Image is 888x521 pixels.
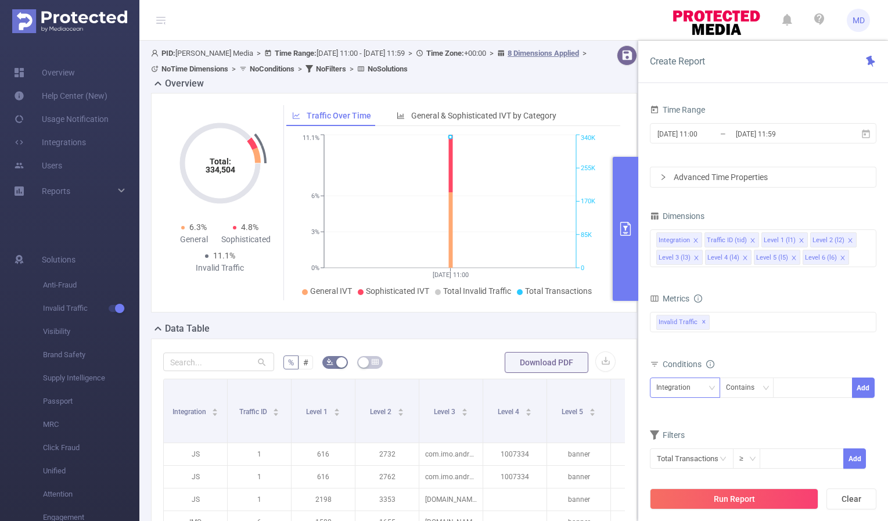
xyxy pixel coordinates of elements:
li: Level 6 (l6) [803,250,849,265]
i: icon: info-circle [694,294,702,303]
span: Level 3 [434,408,457,416]
a: Overview [14,61,75,84]
p: [DOMAIN_NAME] [419,488,483,511]
span: Traffic ID [239,408,269,416]
p: app [611,466,674,488]
li: Level 1 (l1) [761,232,808,247]
i: icon: close [693,238,699,245]
p: 1007334 [483,466,547,488]
tspan: 11.1% [303,135,319,142]
div: Level 1 (l1) [764,233,796,248]
button: Add [843,448,866,469]
b: No Time Dimensions [161,64,228,73]
span: Total Transactions [525,286,592,296]
li: Integration [656,232,702,247]
i: icon: right [660,174,667,181]
p: 1007334 [483,443,547,465]
span: Attention [43,483,139,506]
tspan: 255K [581,164,595,172]
i: icon: down [763,385,770,393]
div: Contains [726,378,763,397]
i: icon: user [151,49,161,57]
div: Sort [589,407,596,414]
p: 1 [228,466,291,488]
p: JS [164,466,227,488]
i: icon: bg-colors [326,358,333,365]
a: Integrations [14,131,86,154]
button: Run Report [650,488,818,509]
span: Level 1 [306,408,329,416]
div: Integration [656,378,699,397]
span: General IVT [310,286,352,296]
div: General [168,233,220,246]
b: Time Zone: [426,49,464,58]
p: app [611,443,674,465]
p: banner [547,488,610,511]
p: banner [547,466,610,488]
i: icon: info-circle [706,360,714,368]
tspan: 0% [311,264,319,272]
i: icon: caret-down [525,411,531,415]
i: icon: bar-chart [397,112,405,120]
i: icon: down [709,385,716,393]
button: Download PDF [505,352,588,373]
li: Traffic ID (tid) [704,232,759,247]
p: 1 [228,488,291,511]
div: Sort [333,407,340,414]
span: 4.8% [241,222,258,232]
span: Time Range [650,105,705,114]
p: banner [547,443,610,465]
span: 6.3% [189,222,207,232]
div: Level 4 (l4) [707,250,739,265]
b: PID: [161,49,175,58]
span: Passport [43,390,139,413]
i: icon: caret-up [397,407,404,410]
h2: Data Table [165,322,210,336]
i: icon: caret-down [273,411,279,415]
p: 2762 [355,466,419,488]
div: Sort [397,407,404,414]
span: > [405,49,416,58]
li: Level 4 (l4) [705,250,752,265]
div: Integration [659,233,690,248]
p: 2198 [292,488,355,511]
h2: Overview [165,77,204,91]
span: MD [853,9,865,32]
li: Level 3 (l3) [656,250,703,265]
span: Create Report [650,56,705,67]
u: 8 Dimensions Applied [508,49,579,58]
span: Level 2 [370,408,393,416]
button: Clear [826,488,876,509]
span: Integration [172,408,208,416]
i: icon: caret-up [461,407,468,410]
span: MRC [43,413,139,436]
a: Reports [42,179,70,203]
span: > [486,49,497,58]
span: Dimensions [650,211,704,221]
i: icon: caret-down [212,411,218,415]
span: Conditions [663,360,714,369]
i: icon: close [847,238,853,245]
i: icon: line-chart [292,112,300,120]
i: icon: caret-up [273,407,279,410]
span: [PERSON_NAME] Media [DATE] 11:00 - [DATE] 11:59 +00:00 [151,49,590,73]
tspan: 6% [311,192,319,200]
a: Help Center (New) [14,84,107,107]
i: icon: close [742,255,748,262]
p: JS [164,443,227,465]
i: icon: caret-down [461,411,468,415]
b: No Filters [316,64,346,73]
div: Sort [272,407,279,414]
i: icon: close [799,238,804,245]
span: > [228,64,239,73]
span: Traffic Over Time [307,111,371,120]
b: No Solutions [368,64,408,73]
div: Sort [211,407,218,414]
div: Level 3 (l3) [659,250,691,265]
i: icon: caret-down [333,411,340,415]
p: com.imo.android.imoim [419,466,483,488]
span: ✕ [702,315,706,329]
div: ≥ [739,449,752,468]
span: Level 4 [498,408,521,416]
a: Users [14,154,62,177]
